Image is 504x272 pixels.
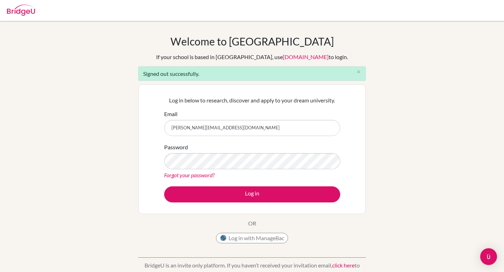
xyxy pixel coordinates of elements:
button: Log in with ManageBac [216,233,288,243]
button: Log in [164,186,340,202]
i: close [356,69,361,74]
button: Close [351,67,365,77]
img: Bridge-U [7,5,35,16]
p: Log in below to research, discover and apply to your dream university. [164,96,340,105]
h1: Welcome to [GEOGRAPHIC_DATA] [170,35,334,48]
div: Open Intercom Messenger [480,248,497,265]
div: Signed out successfully. [138,66,366,81]
label: Email [164,110,177,118]
label: Password [164,143,188,151]
a: click here [332,262,355,269]
a: Forgot your password? [164,172,215,178]
p: OR [248,219,256,228]
a: [DOMAIN_NAME] [283,53,329,60]
div: If your school is based in [GEOGRAPHIC_DATA], use to login. [156,53,348,61]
